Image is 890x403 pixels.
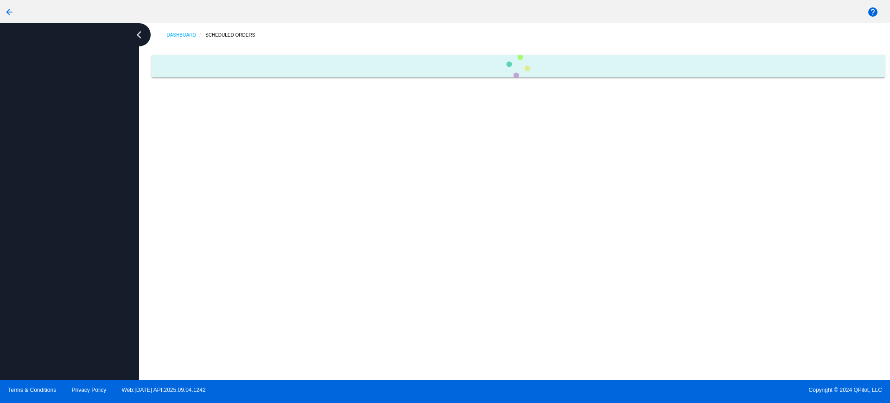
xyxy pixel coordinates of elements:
span: Copyright © 2024 QPilot, LLC [453,387,882,393]
a: Terms & Conditions [8,387,56,393]
a: Scheduled Orders [205,28,263,42]
mat-icon: help [867,6,878,18]
mat-icon: arrow_back [4,6,15,18]
a: Web:[DATE] API:2025.09.04.1242 [122,387,206,393]
a: Dashboard [166,28,205,42]
i: chevron_left [132,27,146,42]
a: Privacy Policy [72,387,107,393]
